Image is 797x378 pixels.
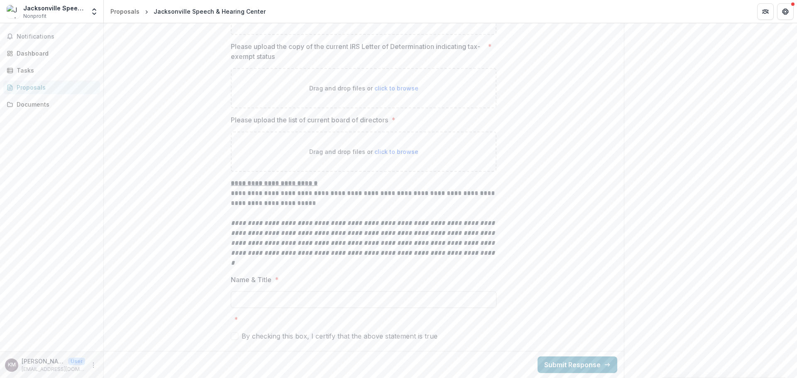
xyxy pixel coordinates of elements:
[374,85,418,92] span: click to browse
[110,7,139,16] div: Proposals
[8,362,16,368] div: Kathleen McArthur
[23,4,85,12] div: Jacksonville Speech and [GEOGRAPHIC_DATA]
[374,148,418,155] span: click to browse
[3,46,100,60] a: Dashboard
[309,84,418,93] p: Drag and drop files or
[538,356,617,373] button: Submit Response
[17,83,93,92] div: Proposals
[231,115,388,125] p: Please upload the list of current board of directors
[17,49,93,58] div: Dashboard
[88,3,100,20] button: Open entity switcher
[231,275,271,285] p: Name & Title
[22,366,85,373] p: [EMAIL_ADDRESS][DOMAIN_NAME]
[88,360,98,370] button: More
[3,80,100,94] a: Proposals
[777,3,794,20] button: Get Help
[242,331,438,341] span: By checking this box, I certify that the above statement is true
[3,30,100,43] button: Notifications
[154,7,266,16] div: Jacksonville Speech & Hearing Center
[3,98,100,111] a: Documents
[17,66,93,75] div: Tasks
[68,358,85,365] p: User
[17,100,93,109] div: Documents
[107,5,143,17] a: Proposals
[17,33,97,40] span: Notifications
[3,63,100,77] a: Tasks
[757,3,774,20] button: Partners
[107,5,269,17] nav: breadcrumb
[231,41,484,61] p: Please upload the copy of the current IRS Letter of Determination indicating tax-exempt status
[23,12,46,20] span: Nonprofit
[7,5,20,18] img: Jacksonville Speech and Hearing Center
[22,357,65,366] p: [PERSON_NAME]
[309,147,418,156] p: Drag and drop files or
